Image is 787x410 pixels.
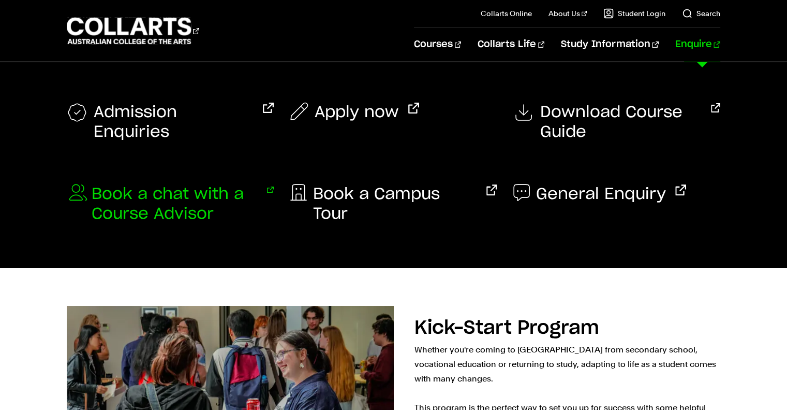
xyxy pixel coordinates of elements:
a: General Enquiry [513,185,686,204]
a: Enquire [675,27,720,62]
span: Apply now [315,103,399,122]
span: Book a chat with a Course Advisor [92,185,258,224]
a: Search [682,8,720,19]
a: Collarts Life [478,27,544,62]
a: Collarts Online [481,8,532,19]
a: Courses [414,27,461,62]
a: About Us [548,8,587,19]
span: Download Course Guide [540,103,702,142]
div: Go to homepage [67,16,199,46]
a: Book a chat with a Course Advisor [67,185,273,224]
span: Admission Enquiries [94,103,254,142]
a: Book a Campus Tour [290,185,497,224]
span: General Enquiry [536,185,666,204]
span: Book a Campus Tour [313,185,477,224]
a: Apply now [290,103,419,122]
a: Student Login [603,8,665,19]
h2: Kick-Start Program [414,319,599,337]
a: Admission Enquiries [67,103,273,142]
a: Download Course Guide [513,103,720,142]
a: Study Information [561,27,658,62]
